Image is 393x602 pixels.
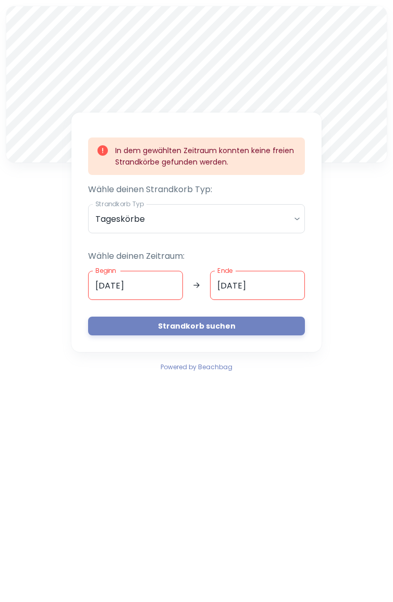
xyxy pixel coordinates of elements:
button: Strandkorb suchen [88,317,305,335]
input: dd.mm.yyyy [88,271,183,300]
input: dd.mm.yyyy [210,271,305,300]
p: Wähle deinen Zeitraum: [88,250,305,262]
a: Powered by Beachbag [161,360,232,373]
label: Ende [217,266,232,275]
p: Wähle deinen Strandkorb Typ: [88,183,305,196]
div: Tageskörbe [88,204,305,233]
span: Powered by Beachbag [161,362,232,371]
div: In dem gewählten Zeitraum konnten keine freien Strandkörbe gefunden werden. [115,141,297,172]
label: Beginn [95,266,116,275]
label: Strandkorb Typ [95,199,144,208]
